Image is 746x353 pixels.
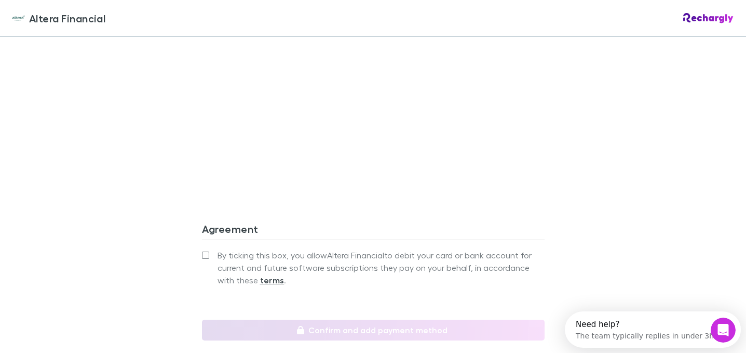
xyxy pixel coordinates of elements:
[683,13,734,23] img: Rechargly Logo
[711,318,736,343] iframe: Intercom live chat
[218,249,545,286] span: By ticking this box, you allow Altera Financial to debit your card or bank account for current an...
[11,17,149,28] div: The team typically replies in under 3h
[11,9,149,17] div: Need help?
[202,320,545,341] button: Confirm and add payment method
[4,4,180,33] div: Open Intercom Messenger
[565,311,741,348] iframe: Intercom live chat discovery launcher
[202,223,545,239] h3: Agreement
[12,12,25,24] img: Altera Financial's Logo
[260,275,284,285] strong: terms
[29,10,105,26] span: Altera Financial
